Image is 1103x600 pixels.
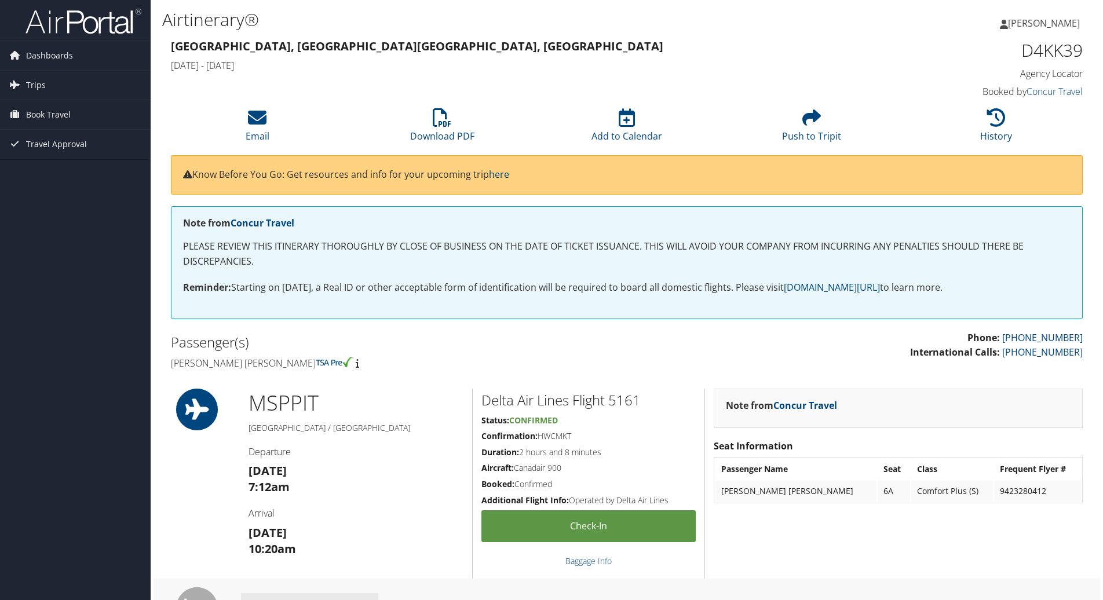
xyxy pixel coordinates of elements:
span: Dashboards [26,41,73,70]
img: tsa-precheck.png [316,357,353,367]
strong: Confirmation: [481,430,538,441]
th: Class [911,459,993,480]
strong: Phone: [967,331,1000,344]
a: Email [246,115,269,142]
strong: [GEOGRAPHIC_DATA], [GEOGRAPHIC_DATA] [GEOGRAPHIC_DATA], [GEOGRAPHIC_DATA] [171,38,663,54]
span: Confirmed [509,415,558,426]
a: Concur Travel [231,217,294,229]
h4: Booked by [868,85,1083,98]
a: Concur Travel [773,399,837,412]
h5: HWCMKT [481,430,696,442]
h4: [PERSON_NAME] [PERSON_NAME] [171,357,618,369]
strong: Duration: [481,447,519,458]
strong: 10:20am [249,541,296,557]
a: [PHONE_NUMBER] [1002,331,1083,344]
span: Travel Approval [26,130,87,159]
a: here [489,168,509,181]
h5: Operated by Delta Air Lines [481,495,696,506]
strong: [DATE] [249,525,287,540]
strong: Booked: [481,478,514,489]
h5: Canadair 900 [481,462,696,474]
h4: Arrival [249,507,463,519]
h2: Delta Air Lines Flight 5161 [481,390,696,410]
a: History [980,115,1012,142]
h4: Agency Locator [868,67,1083,80]
h1: MSP PIT [249,389,463,418]
td: 9423280412 [994,481,1081,502]
th: Passenger Name [715,459,876,480]
a: Push to Tripit [782,115,841,142]
a: Concur Travel [1027,85,1083,98]
a: [PERSON_NAME] [1000,6,1091,41]
strong: Note from [726,399,837,412]
p: Starting on [DATE], a Real ID or other acceptable form of identification will be required to boar... [183,280,1071,295]
td: Comfort Plus (S) [911,481,993,502]
p: Know Before You Go: Get resources and info for your upcoming trip [183,167,1071,182]
a: [DOMAIN_NAME][URL] [784,281,880,294]
strong: International Calls: [910,346,1000,358]
h4: Departure [249,445,463,458]
strong: Status: [481,415,509,426]
a: Check-in [481,510,696,542]
th: Seat [878,459,910,480]
img: airportal-logo.png [25,8,141,35]
span: [PERSON_NAME] [1008,17,1080,30]
h4: [DATE] - [DATE] [171,59,850,72]
h5: [GEOGRAPHIC_DATA] / [GEOGRAPHIC_DATA] [249,422,463,434]
h5: Confirmed [481,478,696,490]
td: [PERSON_NAME] [PERSON_NAME] [715,481,876,502]
p: PLEASE REVIEW THIS ITINERARY THOROUGHLY BY CLOSE OF BUSINESS ON THE DATE OF TICKET ISSUANCE. THIS... [183,239,1071,269]
th: Frequent Flyer # [994,459,1081,480]
strong: Additional Flight Info: [481,495,569,506]
strong: Aircraft: [481,462,514,473]
td: 6A [878,481,910,502]
strong: [DATE] [249,463,287,478]
span: Trips [26,71,46,100]
h5: 2 hours and 8 minutes [481,447,696,458]
h1: Airtinerary® [162,8,781,32]
h2: Passenger(s) [171,332,618,352]
strong: Seat Information [714,440,793,452]
h1: D4KK39 [868,38,1083,63]
strong: 7:12am [249,479,290,495]
strong: Note from [183,217,294,229]
a: Add to Calendar [591,115,662,142]
a: [PHONE_NUMBER] [1002,346,1083,358]
a: Download PDF [410,115,474,142]
a: Baggage Info [565,555,612,566]
span: Book Travel [26,100,71,129]
strong: Reminder: [183,281,231,294]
